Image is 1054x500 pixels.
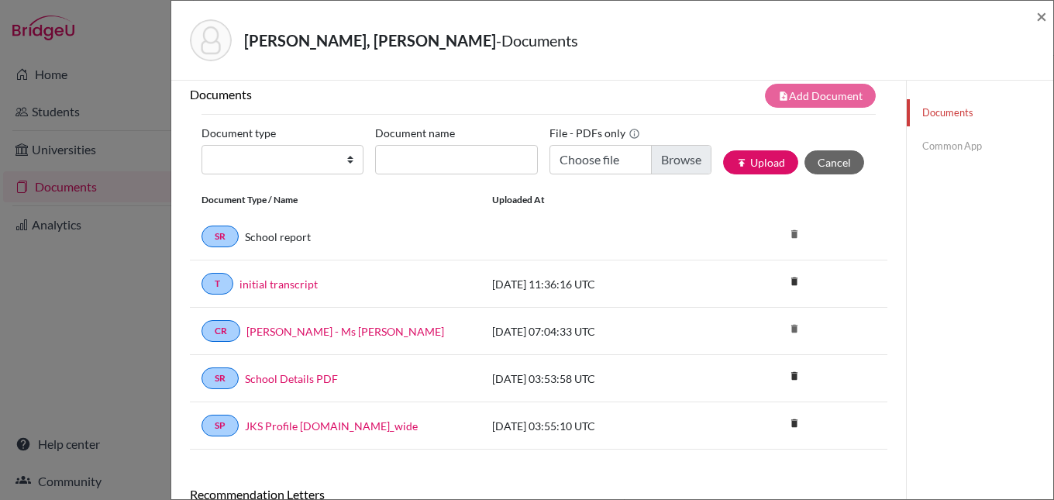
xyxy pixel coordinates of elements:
h6: Documents [190,87,539,102]
div: [DATE] 03:55:10 UTC [480,418,713,434]
a: T [201,273,233,295]
i: delete [783,412,806,435]
span: × [1036,5,1047,27]
span: - Documents [496,31,578,50]
a: delete [783,272,806,293]
div: Document Type / Name [190,193,480,207]
div: Uploaded at [480,193,713,207]
label: Document name [375,121,455,145]
a: Documents [907,99,1053,126]
a: Common App [907,133,1053,160]
div: [DATE] 11:36:16 UTC [480,276,713,292]
a: JKS Profile [DOMAIN_NAME]_wide [245,418,418,434]
label: File - PDFs only [549,121,640,145]
a: School Details PDF [245,371,338,387]
i: delete [783,317,806,340]
button: Cancel [804,150,864,174]
div: [DATE] 07:04:33 UTC [480,323,713,340]
i: publish [736,157,747,168]
a: School report [245,229,311,245]
a: SR [201,367,239,389]
a: delete [783,414,806,435]
a: initial transcript [239,276,318,292]
a: SP [201,415,239,436]
label: Document type [201,121,276,145]
i: delete [783,270,806,293]
i: note_add [778,91,789,102]
i: delete [783,364,806,388]
strong: [PERSON_NAME], [PERSON_NAME] [244,31,496,50]
button: publishUpload [723,150,798,174]
a: CR [201,320,240,342]
a: [PERSON_NAME] - Ms [PERSON_NAME] [246,323,444,340]
div: [DATE] 03:53:58 UTC [480,371,713,387]
button: note_addAdd Document [765,84,876,108]
i: delete [783,222,806,246]
button: Close [1036,7,1047,26]
a: SR [201,226,239,247]
a: delete [783,367,806,388]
